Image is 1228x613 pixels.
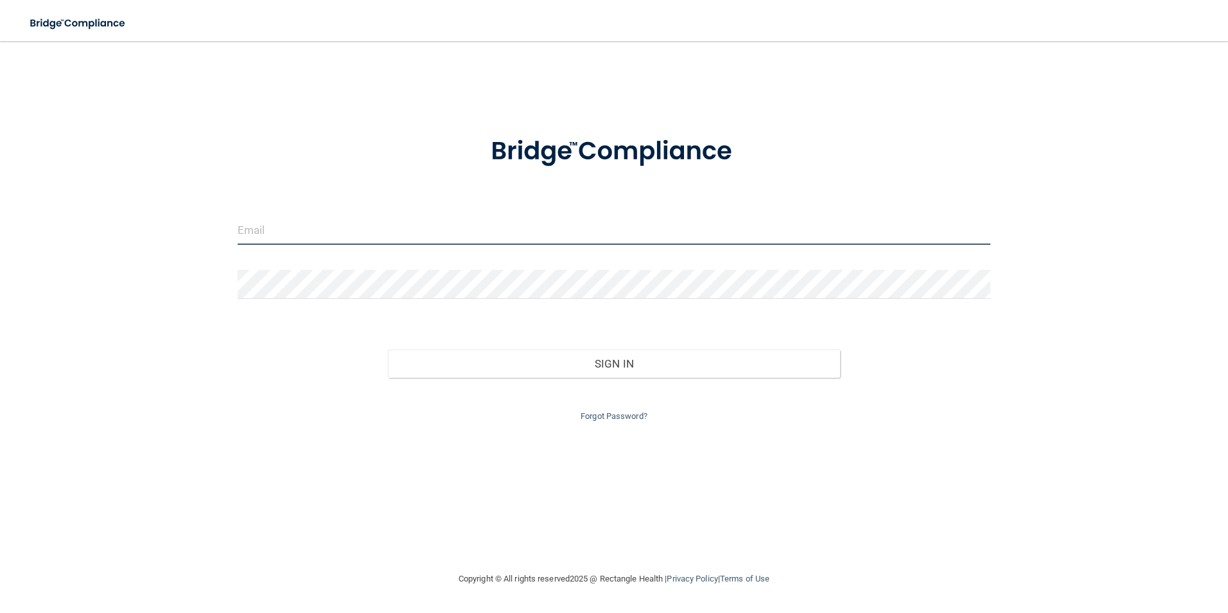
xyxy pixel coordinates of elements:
[667,574,717,583] a: Privacy Policy
[581,411,647,421] a: Forgot Password?
[464,118,764,185] img: bridge_compliance_login_screen.278c3ca4.svg
[238,216,991,245] input: Email
[19,10,137,37] img: bridge_compliance_login_screen.278c3ca4.svg
[720,574,769,583] a: Terms of Use
[388,350,840,378] button: Sign In
[380,558,848,600] div: Copyright © All rights reserved 2025 @ Rectangle Health | |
